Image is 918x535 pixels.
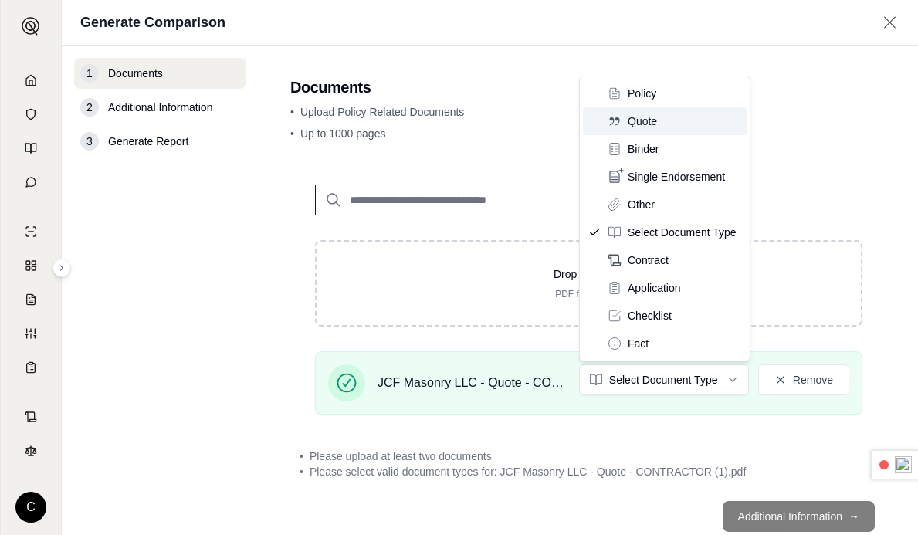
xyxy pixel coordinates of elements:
span: Policy [628,86,656,101]
span: Application [628,280,681,296]
span: Select Document Type [628,225,737,240]
span: Other [628,197,655,212]
span: Single Endorsement [628,169,725,185]
span: Fact [628,336,649,351]
span: Binder [628,141,659,157]
span: Quote [628,113,657,129]
span: Contract [628,252,669,268]
span: Checklist [628,308,672,323]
